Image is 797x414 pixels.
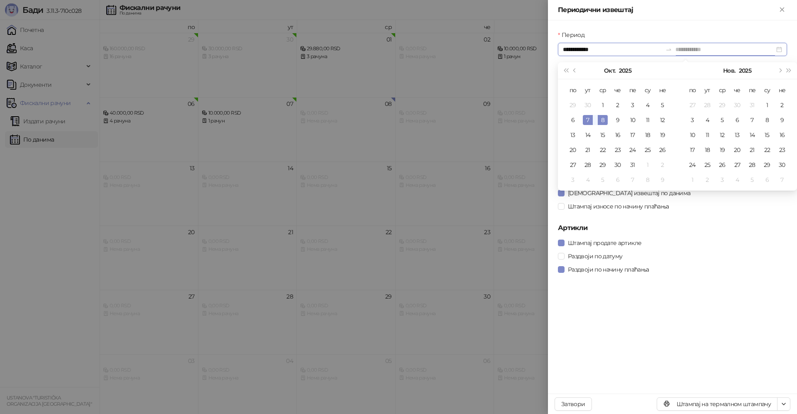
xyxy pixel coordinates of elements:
span: Раздвоји по начину плаћања [565,265,652,274]
td: 2025-11-20 [730,142,745,157]
div: 19 [658,130,667,140]
div: 19 [717,145,727,155]
div: 3 [568,175,578,185]
div: 1 [598,100,608,110]
td: 2025-10-31 [745,98,760,113]
th: ср [595,83,610,98]
div: 31 [628,160,638,170]
td: 2025-10-13 [565,127,580,142]
td: 2025-10-28 [580,157,595,172]
td: 2025-10-14 [580,127,595,142]
div: 9 [613,115,623,125]
h5: Артикли [558,223,787,233]
td: 2025-10-18 [640,127,655,142]
div: 20 [568,145,578,155]
div: 23 [777,145,787,155]
div: 9 [777,115,787,125]
span: Раздвоји по датуму [565,252,626,261]
div: 2 [613,100,623,110]
div: 14 [583,130,593,140]
th: ср [715,83,730,98]
div: 24 [628,145,638,155]
div: 12 [658,115,667,125]
div: 3 [687,115,697,125]
td: 2025-11-03 [565,172,580,187]
div: 30 [583,100,593,110]
th: ут [700,83,715,98]
div: 28 [702,100,712,110]
button: Close [777,5,787,15]
div: 11 [702,130,712,140]
button: Изабери месец [604,62,615,79]
div: 4 [583,175,593,185]
td: 2025-11-13 [730,127,745,142]
td: 2025-10-21 [580,142,595,157]
div: 7 [628,175,638,185]
td: 2025-12-01 [685,172,700,187]
td: 2025-10-04 [640,98,655,113]
button: Изабери месец [723,62,735,79]
button: Затвори [555,397,592,411]
td: 2025-11-28 [745,157,760,172]
button: Изабери годину [619,62,631,79]
div: 1 [762,100,772,110]
div: 4 [643,100,653,110]
td: 2025-12-02 [700,172,715,187]
div: 11 [643,115,653,125]
td: 2025-10-29 [715,98,730,113]
td: 2025-11-02 [775,98,790,113]
td: 2025-11-18 [700,142,715,157]
div: 8 [598,115,608,125]
button: Штампај на термалном штампачу [657,397,777,411]
td: 2025-10-27 [565,157,580,172]
div: 7 [583,115,593,125]
div: 15 [762,130,772,140]
div: 24 [687,160,697,170]
div: 4 [732,175,742,185]
div: 5 [747,175,757,185]
div: 1 [687,175,697,185]
th: не [655,83,670,98]
div: Периодични извештај [558,5,777,15]
td: 2025-10-30 [610,157,625,172]
div: 30 [777,160,787,170]
div: 9 [658,175,667,185]
td: 2025-11-21 [745,142,760,157]
div: 27 [732,160,742,170]
div: 18 [702,145,712,155]
div: 29 [762,160,772,170]
div: 2 [658,160,667,170]
div: 12 [717,130,727,140]
td: 2025-11-25 [700,157,715,172]
td: 2025-11-16 [775,127,790,142]
div: 3 [628,100,638,110]
td: 2025-11-09 [775,113,790,127]
div: 17 [628,130,638,140]
div: 1 [643,160,653,170]
td: 2025-11-05 [715,113,730,127]
span: to [665,46,672,53]
td: 2025-11-15 [760,127,775,142]
th: ут [580,83,595,98]
td: 2025-10-09 [610,113,625,127]
div: 5 [598,175,608,185]
div: 30 [732,100,742,110]
td: 2025-10-10 [625,113,640,127]
td: 2025-10-24 [625,142,640,157]
td: 2025-11-27 [730,157,745,172]
td: 2025-11-04 [580,172,595,187]
td: 2025-11-17 [685,142,700,157]
td: 2025-11-14 [745,127,760,142]
td: 2025-12-05 [745,172,760,187]
td: 2025-10-20 [565,142,580,157]
span: Штампај износе по начину плаћања [565,202,672,211]
div: 18 [643,130,653,140]
td: 2025-11-08 [640,172,655,187]
td: 2025-12-07 [775,172,790,187]
td: 2025-11-29 [760,157,775,172]
div: 7 [747,115,757,125]
td: 2025-12-04 [730,172,745,187]
div: 14 [747,130,757,140]
td: 2025-10-25 [640,142,655,157]
div: 26 [658,145,667,155]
